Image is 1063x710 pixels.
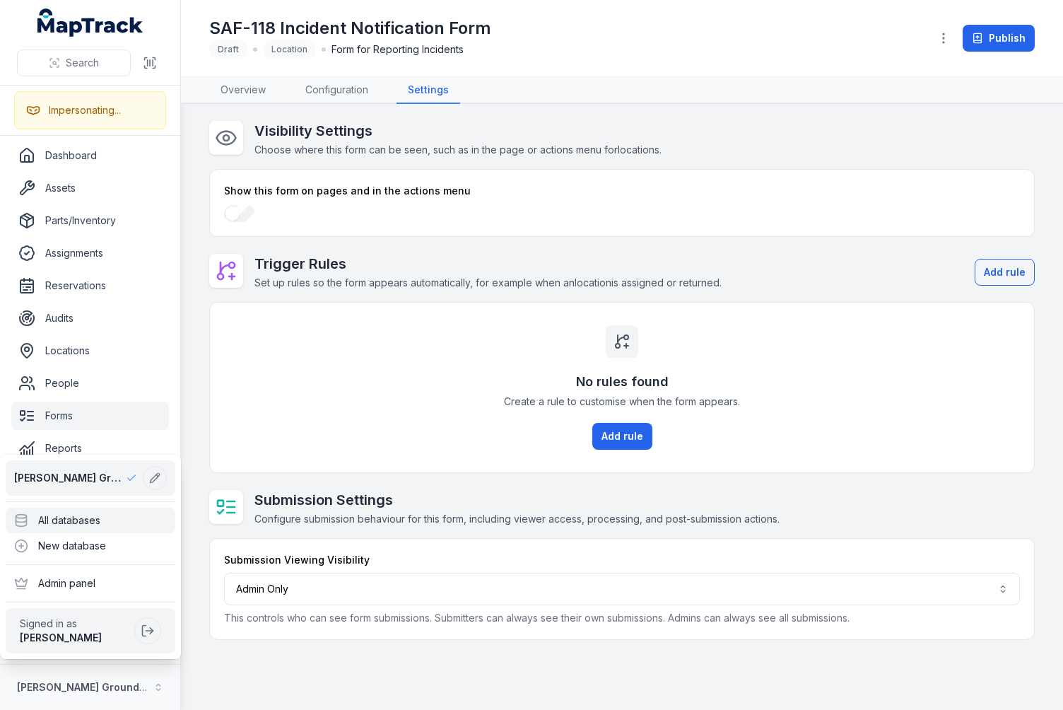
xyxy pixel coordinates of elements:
[17,681,202,693] strong: [PERSON_NAME] Ground Engineering
[6,508,175,533] div: All databases
[6,571,175,596] div: Admin panel
[20,632,102,644] strong: [PERSON_NAME]
[6,533,175,559] div: New database
[14,471,126,485] span: [PERSON_NAME] Ground Engineering
[20,617,129,631] span: Signed in as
